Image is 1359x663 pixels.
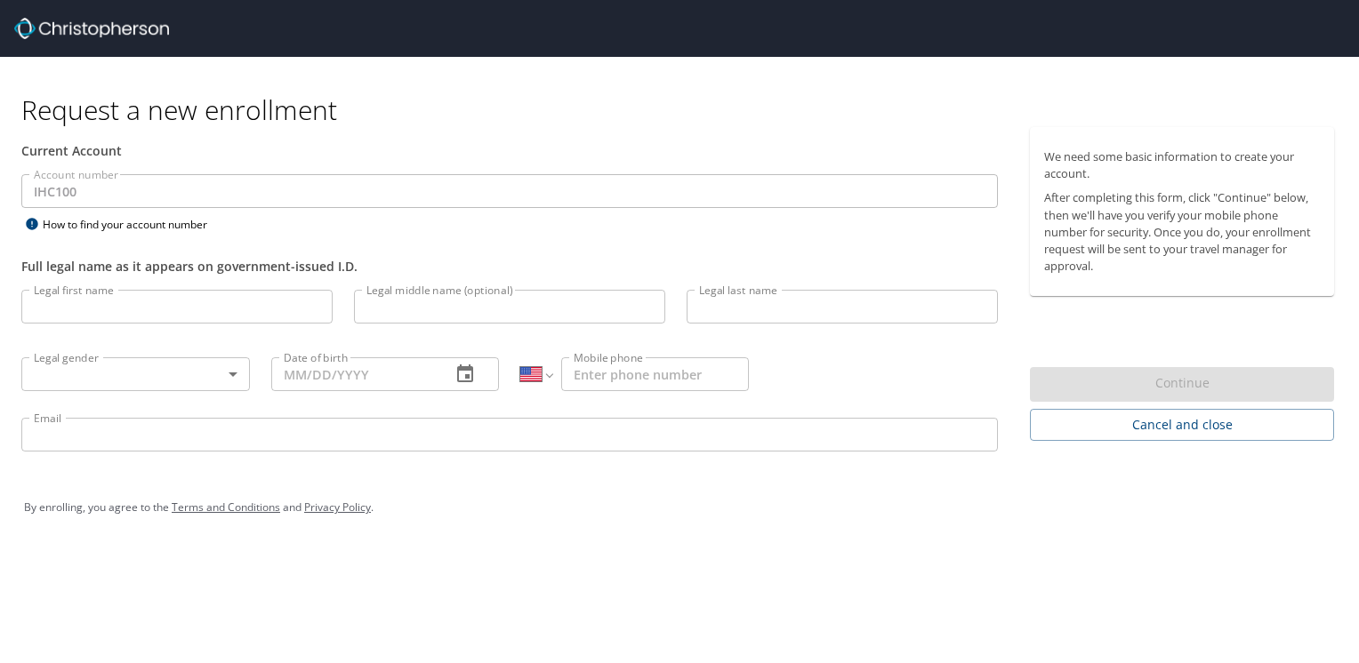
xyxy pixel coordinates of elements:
input: Enter phone number [561,357,749,391]
img: cbt logo [14,18,169,39]
a: Privacy Policy [304,499,371,515]
div: ​ [21,357,250,391]
div: How to find your account number [21,213,244,236]
a: Terms and Conditions [172,499,280,515]
div: Current Account [21,141,998,160]
button: Cancel and close [1030,409,1334,442]
h1: Request a new enrollment [21,92,1348,127]
div: By enrolling, you agree to the and . [24,485,1335,530]
input: MM/DD/YYYY [271,357,438,391]
div: Full legal name as it appears on government-issued I.D. [21,257,998,276]
p: After completing this form, click "Continue" below, then we'll have you verify your mobile phone ... [1044,189,1320,275]
span: Cancel and close [1044,414,1320,436]
p: We need some basic information to create your account. [1044,148,1320,182]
